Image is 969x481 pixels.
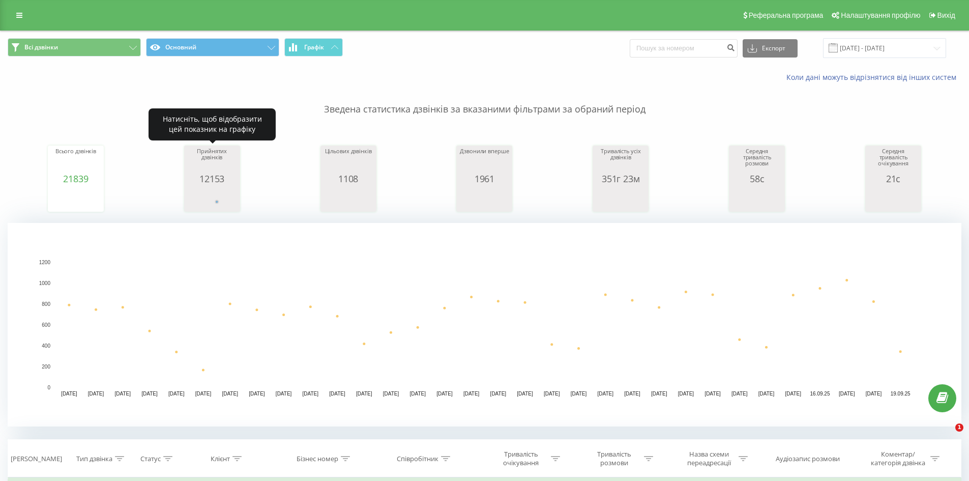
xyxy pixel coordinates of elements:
[704,391,721,397] text: [DATE]
[50,174,101,184] div: 21839
[868,148,919,174] div: Середня тривалість очікування
[304,44,324,51] span: Графік
[868,184,919,214] svg: A chart.
[168,391,185,397] text: [DATE]
[249,391,265,397] text: [DATE]
[517,391,533,397] text: [DATE]
[42,322,50,328] text: 600
[841,11,920,19] span: Налаштування профілю
[323,184,374,214] svg: A chart.
[39,260,51,265] text: 1200
[76,455,112,463] div: Тип дзвінка
[490,391,507,397] text: [DATE]
[587,450,641,467] div: Тривалість розмови
[955,423,963,432] span: 1
[494,450,548,467] div: Тривалість очікування
[595,184,646,214] svg: A chart.
[866,391,882,397] text: [DATE]
[459,184,510,214] svg: A chart.
[187,148,238,174] div: Прийнятих дзвінків
[785,391,802,397] text: [DATE]
[195,391,212,397] text: [DATE]
[297,455,338,463] div: Бізнес номер
[11,455,62,463] div: [PERSON_NAME]
[459,148,510,174] div: Дзвонили вперше
[409,391,426,397] text: [DATE]
[329,391,345,397] text: [DATE]
[743,39,798,58] button: Експорт
[749,11,824,19] span: Реферальна програма
[39,280,51,286] text: 1000
[8,38,141,56] button: Всі дзвінки
[47,385,50,390] text: 0
[8,223,961,427] svg: A chart.
[868,450,928,467] div: Коментар/категорія дзвінка
[222,391,238,397] text: [DATE]
[731,184,782,214] svg: A chart.
[323,148,374,174] div: Цільових дзвінків
[187,184,238,214] svg: A chart.
[595,174,646,184] div: 351г 23м
[146,38,279,56] button: Основний
[115,391,131,397] text: [DATE]
[839,391,855,397] text: [DATE]
[544,391,560,397] text: [DATE]
[776,455,840,463] div: Аудіозапис розмови
[323,174,374,184] div: 1108
[651,391,667,397] text: [DATE]
[42,364,50,370] text: 200
[624,391,640,397] text: [DATE]
[284,38,343,56] button: Графік
[758,391,775,397] text: [DATE]
[937,11,955,19] span: Вихід
[459,174,510,184] div: 1961
[149,108,276,140] div: Натисніть, щоб відобразити цей показник на графіку
[383,391,399,397] text: [DATE]
[24,43,58,51] span: Всі дзвінки
[810,391,830,397] text: 16.09.25
[682,450,736,467] div: Назва схеми переадресації
[597,391,613,397] text: [DATE]
[630,39,738,58] input: Пошук за номером
[187,174,238,184] div: 12153
[50,148,101,174] div: Всього дзвінків
[436,391,453,397] text: [DATE]
[463,391,480,397] text: [DATE]
[303,391,319,397] text: [DATE]
[141,391,158,397] text: [DATE]
[595,148,646,174] div: Тривалість усіх дзвінків
[276,391,292,397] text: [DATE]
[88,391,104,397] text: [DATE]
[934,423,959,448] iframe: Intercom live chat
[42,301,50,307] text: 800
[42,343,50,349] text: 400
[571,391,587,397] text: [DATE]
[731,148,782,174] div: Середня тривалість розмови
[731,391,748,397] text: [DATE]
[61,391,77,397] text: [DATE]
[50,184,101,214] svg: A chart.
[786,72,961,82] a: Коли дані можуть відрізнятися вiд інших систем
[731,174,782,184] div: 58с
[211,455,230,463] div: Клієнт
[868,174,919,184] div: 21с
[678,391,694,397] text: [DATE]
[891,391,911,397] text: 19.09.25
[356,391,372,397] text: [DATE]
[140,455,161,463] div: Статус
[8,82,961,116] p: Зведена статистика дзвінків за вказаними фільтрами за обраний період
[397,455,438,463] div: Співробітник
